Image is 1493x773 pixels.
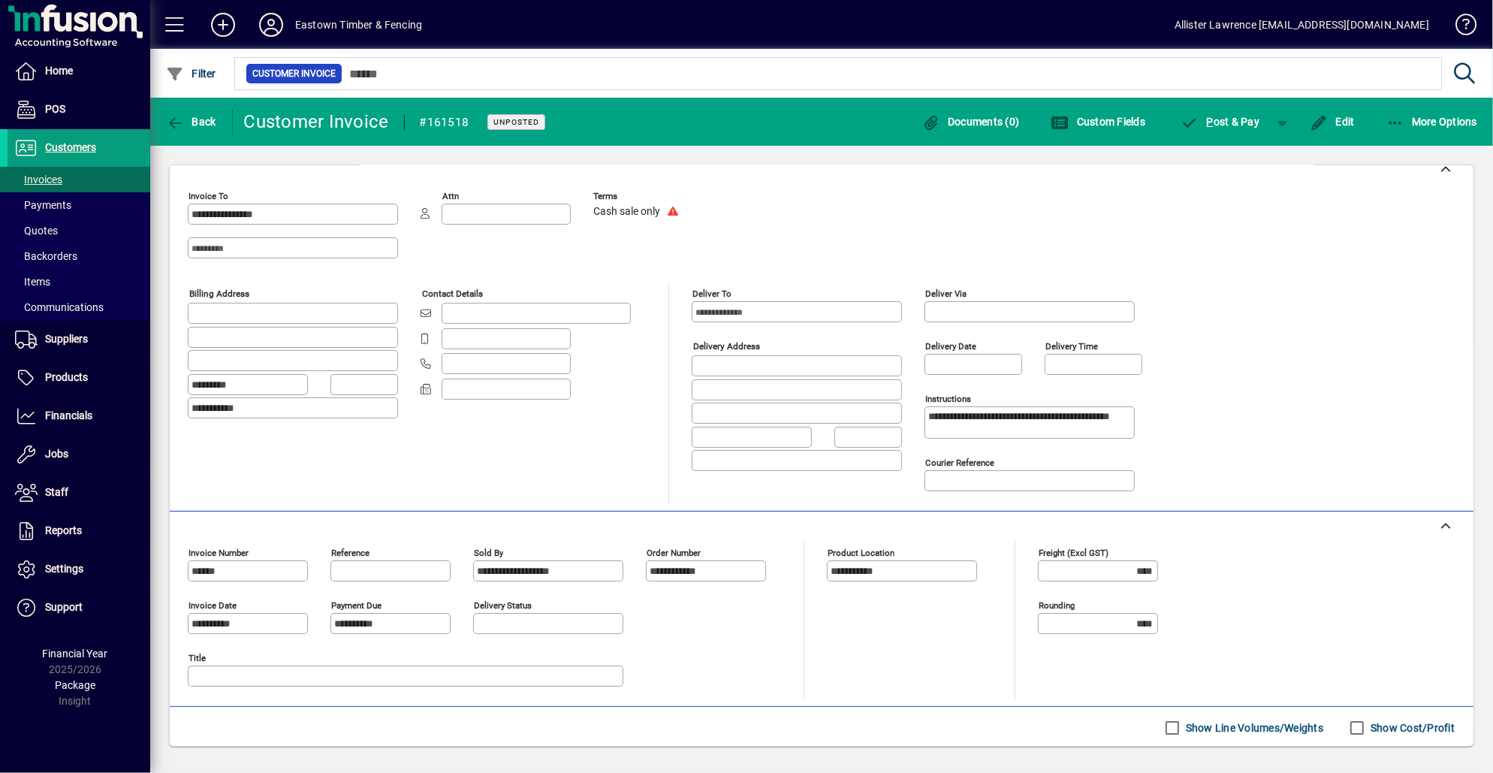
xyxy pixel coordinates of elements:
a: Reports [8,512,150,550]
span: Settings [45,563,83,575]
label: Show Cost/Profit [1368,720,1455,735]
mat-label: Reference [331,548,369,558]
a: Knowledge Base [1444,3,1474,52]
a: Jobs [8,436,150,473]
a: POS [8,91,150,128]
span: Products [45,371,88,383]
button: Profile [247,11,295,38]
mat-label: Courier Reference [925,457,994,468]
a: Invoices [8,167,150,192]
mat-label: Delivery status [474,600,532,611]
span: Filter [166,68,216,80]
span: Suppliers [45,333,88,345]
span: Payments [15,199,71,211]
span: Communications [15,301,104,313]
mat-label: Invoice To [189,191,228,201]
button: Filter [162,60,220,87]
button: Back [162,108,220,135]
mat-label: Rounding [1039,600,1075,611]
a: Communications [8,294,150,320]
mat-label: Deliver To [692,288,731,299]
mat-label: Payment due [331,600,382,611]
a: Financials [8,397,150,435]
span: Terms [593,192,683,201]
button: Post & Pay [1173,108,1267,135]
mat-label: Product location [828,548,894,558]
mat-label: Order number [647,548,701,558]
button: Add [199,11,247,38]
mat-label: Sold by [474,548,503,558]
span: Invoices [15,174,62,186]
span: Custom Fields [1051,116,1145,128]
a: Items [8,269,150,294]
span: Back [166,116,216,128]
mat-label: Freight (excl GST) [1039,548,1108,558]
mat-label: Instructions [925,394,971,404]
span: Reports [45,524,82,536]
a: Payments [8,192,150,218]
span: Support [45,601,83,613]
span: ost & Pay [1181,116,1259,128]
div: Customer Invoice [244,110,389,134]
span: Backorders [15,250,77,262]
div: Eastown Timber & Fencing [295,13,422,37]
span: Customer Invoice [252,66,336,81]
button: More Options [1383,108,1482,135]
div: #161518 [420,110,469,134]
mat-label: Attn [442,191,459,201]
button: Edit [1306,108,1359,135]
span: Staff [45,486,68,498]
a: Support [8,589,150,627]
span: POS [45,103,65,115]
a: Settings [8,551,150,588]
mat-label: Delivery date [925,341,976,352]
span: Financials [45,409,92,421]
a: Quotes [8,218,150,243]
span: Documents (0) [922,116,1020,128]
a: Products [8,359,150,397]
mat-label: Invoice number [189,548,249,558]
span: Financial Year [43,648,108,660]
div: Allister Lawrence [EMAIL_ADDRESS][DOMAIN_NAME] [1175,13,1429,37]
span: Package [55,679,95,691]
button: Custom Fields [1047,108,1149,135]
span: Jobs [45,448,68,460]
span: Items [15,276,50,288]
app-page-header-button: Back [150,108,233,135]
a: Staff [8,474,150,512]
span: Customers [45,141,96,153]
mat-label: Title [189,653,206,663]
a: Suppliers [8,321,150,358]
mat-label: Invoice date [189,600,237,611]
span: Home [45,65,73,77]
button: Documents (0) [918,108,1024,135]
a: Backorders [8,243,150,269]
span: Unposted [493,117,539,127]
span: More Options [1386,116,1478,128]
span: Quotes [15,225,58,237]
span: P [1207,116,1214,128]
span: Edit [1310,116,1355,128]
label: Show Line Volumes/Weights [1183,720,1323,735]
mat-label: Delivery time [1045,341,1098,352]
span: Cash sale only [593,206,660,218]
mat-label: Deliver via [925,288,967,299]
a: Home [8,53,150,90]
